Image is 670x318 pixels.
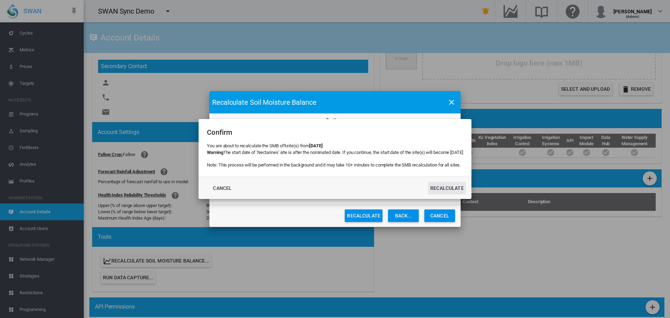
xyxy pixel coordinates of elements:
button: Cancel [207,182,238,194]
div: You are about to recalculate the SMB of site(s) from The start date of 'Nectarines' site is after... [207,143,463,168]
button: Recalculate [428,182,466,194]
md-dialog: Confirm [199,119,471,199]
b: Warning [207,150,223,155]
b: 1 [284,143,286,148]
b: [DATE] [309,143,322,148]
h2: Confirm [207,127,463,137]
